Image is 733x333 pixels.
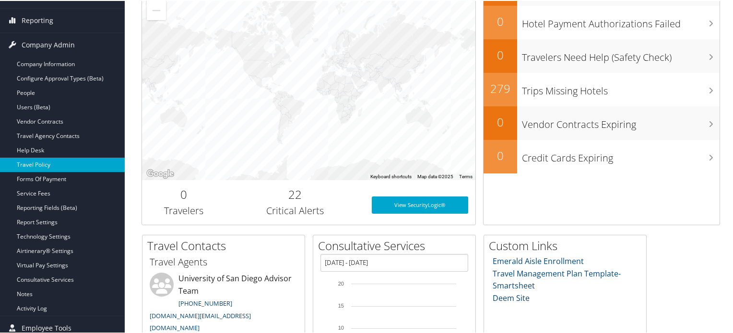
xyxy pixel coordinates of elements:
[484,46,517,62] h2: 0
[484,139,720,172] a: 0Credit Cards Expiring
[484,113,517,129] h2: 0
[489,237,646,253] h2: Custom Links
[149,185,218,202] h2: 0
[417,173,453,178] span: Map data ©2025
[22,8,53,32] span: Reporting
[233,203,357,217] h3: Critical Alerts
[338,324,344,330] tspan: 10
[522,79,720,97] h3: Trips Missing Hotels
[22,32,75,56] span: Company Admin
[484,12,517,29] h2: 0
[370,172,412,179] button: Keyboard shortcuts
[522,146,720,164] h3: Credit Cards Expiring
[484,80,517,96] h2: 279
[372,195,469,213] a: View SecurityLogic®
[149,203,218,217] h3: Travelers
[522,11,720,30] h3: Hotel Payment Authorizations Failed
[233,185,357,202] h2: 22
[150,310,251,332] a: [DOMAIN_NAME][EMAIL_ADDRESS][DOMAIN_NAME]
[484,105,720,139] a: 0Vendor Contracts Expiring
[338,280,344,286] tspan: 20
[484,72,720,105] a: 279Trips Missing Hotels
[484,38,720,72] a: 0Travelers Need Help (Safety Check)
[144,167,176,179] a: Open this area in Google Maps (opens a new window)
[150,254,297,268] h3: Travel Agents
[178,298,232,307] a: [PHONE_NUMBER]
[522,112,720,130] h3: Vendor Contracts Expiring
[522,45,720,63] h3: Travelers Need Help (Safety Check)
[493,267,621,290] a: Travel Management Plan Template- Smartsheet
[493,292,530,302] a: Deem Site
[338,302,344,308] tspan: 15
[318,237,475,253] h2: Consultative Services
[484,5,720,38] a: 0Hotel Payment Authorizations Failed
[459,173,473,178] a: Terms (opens in new tab)
[484,147,517,163] h2: 0
[493,255,584,265] a: Emerald Aisle Enrollment
[144,167,176,179] img: Google
[147,237,305,253] h2: Travel Contacts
